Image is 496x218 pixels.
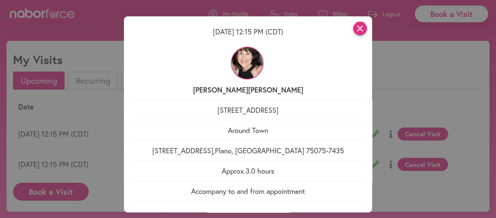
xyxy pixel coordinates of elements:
[130,186,366,196] p: Accompany to and from appointment
[231,47,263,79] img: 1HB3C5UEQziqYiNiRP9Q
[130,166,366,176] p: Approx. 3.0 hours
[130,146,366,155] p: [STREET_ADDRESS] , Plano , [GEOGRAPHIC_DATA] 75075-7435
[213,27,283,36] span: [DATE] 12:15 PM (CDT)
[130,126,366,135] p: Around Town
[353,22,367,35] i: close
[130,85,366,94] p: [PERSON_NAME] [PERSON_NAME]
[130,105,366,115] p: [STREET_ADDRESS]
